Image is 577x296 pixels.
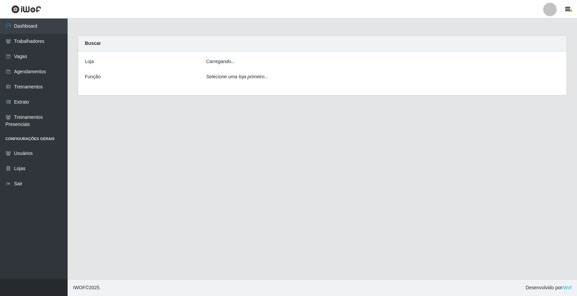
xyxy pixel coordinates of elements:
[526,284,572,291] span: Desenvolvido por
[85,73,101,80] label: Função
[85,41,101,46] strong: Buscar
[73,284,101,291] span: © 2025 .
[11,5,41,14] img: CoreUI Logo
[85,58,94,65] label: Loja
[206,74,268,79] i: Selecione uma loja primeiro...
[206,59,235,64] i: Carregando...
[73,285,86,290] span: IWOF
[562,285,572,290] a: iWof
